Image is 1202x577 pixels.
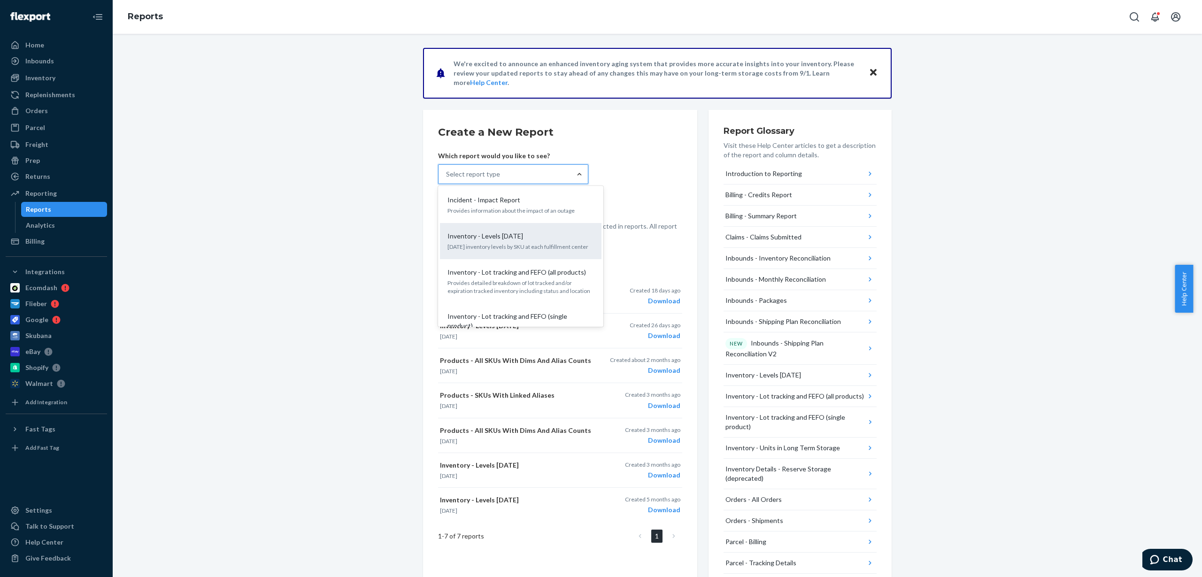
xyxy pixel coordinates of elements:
button: NEWInbounds - Shipping Plan Reconciliation V2 [724,332,877,365]
a: Shopify [6,360,107,375]
button: Give Feedback [6,551,107,566]
div: Freight [25,140,48,149]
div: Give Feedback [25,554,71,563]
div: Inventory - Lot tracking and FEFO (single product) [725,413,865,431]
div: Download [630,331,680,340]
p: Created 3 months ago [625,461,680,469]
button: Products - All SKUs With Dims And Alias Counts[DATE]Created 3 months agoDownload [438,418,682,453]
button: Inventory - Levels [DATE][DATE]Created 3 months agoDownload [438,453,682,488]
div: Download [630,296,680,306]
div: Inbounds - Packages [725,296,787,305]
div: Parcel - Billing [725,537,766,546]
div: Orders - All Orders [725,495,782,504]
button: Billing - Credits Report [724,185,877,206]
button: Billing - Summary Report [724,206,877,227]
p: Products - SKUs With Linked Aliases [440,391,599,400]
p: Which report would you like to see? [438,151,588,161]
div: Parcel [25,123,45,132]
a: Reports [21,202,108,217]
div: Inbounds - Inventory Reconciliation [725,254,831,263]
span: 1 - 7 of 7 reports [438,531,484,541]
div: Inventory - Lot tracking and FEFO (all products) [725,392,864,401]
button: Inventory Details - Reserve Storage (deprecated) [724,459,877,489]
button: Inventory - Levels [DATE][DATE]Created 5 months agoDownload [438,488,682,522]
iframe: Opens a widget where you can chat to one of our agents [1142,549,1193,572]
button: Inventory - Lot tracking and FEFO (all products) [724,386,877,407]
button: Products - All SKUs With Dims And Alias Counts[DATE]Created about 2 months agoDownload [438,348,682,383]
a: Settings [6,503,107,518]
button: Inbounds - Shipping Plan Reconciliation [724,311,877,332]
time: [DATE] [440,333,457,340]
a: Add Fast Tag [6,440,107,455]
div: Inventory - Units in Long Term Storage [725,443,840,453]
a: Analytics [21,218,108,233]
div: Returns [25,172,50,181]
div: Parcel - Tracking Details [725,558,796,568]
h2: Create a New Report [438,125,682,140]
div: Inbounds - Shipping Plan Reconciliation [725,317,841,326]
p: Inventory - Lot tracking and FEFO (single product) [447,312,590,331]
a: Ecomdash [6,280,107,295]
div: Inbounds - Shipping Plan Reconciliation V2 [725,338,866,359]
p: Inventory - Levels [DATE] [440,495,599,505]
img: Flexport logo [10,12,50,22]
div: Replenishments [25,90,75,100]
button: Open Search Box [1125,8,1144,26]
div: Google [25,315,48,324]
div: Claims - Claims Submitted [725,232,801,242]
p: We're excited to announce an enhanced inventory aging system that provides more accurate insights... [454,59,860,87]
div: Reports [26,205,51,214]
div: Help Center [25,538,63,547]
a: Help Center [470,78,508,86]
div: Inbounds [25,56,54,66]
button: Orders - All Orders [724,489,877,510]
a: Inventory [6,70,107,85]
button: Claims - Claims Submitted [724,227,877,248]
a: Walmart [6,376,107,391]
div: Add Integration [25,398,67,406]
div: Fast Tags [25,424,55,434]
div: Skubana [25,331,52,340]
div: eBay [25,347,40,356]
p: Visit these Help Center articles to get a description of the report and column details. [724,141,877,160]
div: Ecomdash [25,283,57,292]
button: Fast Tags [6,422,107,437]
a: Reporting [6,186,107,201]
p: Inventory - Levels [DATE] [447,231,523,241]
div: Prep [25,156,40,165]
p: Products - All SKUs With Dims And Alias Counts [440,356,599,365]
a: eBay [6,344,107,359]
div: Download [610,366,680,375]
button: Parcel - Tracking Details [724,553,877,574]
div: Download [625,505,680,515]
button: Help Center [1175,265,1193,313]
div: Download [625,436,680,445]
a: Returns [6,169,107,184]
a: Orders [6,103,107,118]
a: Prep [6,153,107,168]
a: Help Center [6,535,107,550]
p: Incident - Impact Report [447,195,520,205]
p: Inventory - Levels [DATE] [440,461,599,470]
a: Freight [6,137,107,152]
a: Replenishments [6,87,107,102]
a: Inbounds [6,54,107,69]
div: Reporting [25,189,57,198]
button: Introduction to Reporting [724,163,877,185]
div: Home [25,40,44,50]
p: Created 5 months ago [625,495,680,503]
div: Orders [25,106,48,115]
p: Created 3 months ago [625,391,680,399]
a: Parcel [6,120,107,135]
div: Billing - Summary Report [725,211,797,221]
time: [DATE] [440,472,457,479]
time: [DATE] [440,368,457,375]
div: Shopify [25,363,48,372]
button: Parcel - Billing [724,531,877,553]
p: Created 26 days ago [630,321,680,329]
div: Analytics [26,221,55,230]
div: Billing [25,237,45,246]
p: Provides information about the impact of an outage [447,207,594,215]
a: Page 1 is your current page [651,530,663,543]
